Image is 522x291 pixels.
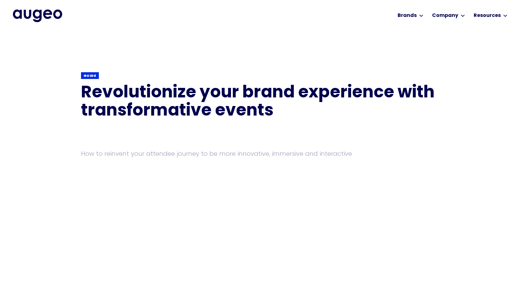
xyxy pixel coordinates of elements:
[13,10,62,22] img: Augeo's full logo in midnight blue.
[474,12,501,19] div: Resources
[81,84,441,121] h1: Revolutionize your brand experience with transformative events
[81,149,441,158] div: How to reinvent your attendee journey to be more innovative, immersive and interactive
[13,10,62,22] a: home
[432,12,458,19] div: Company
[83,74,96,78] div: Guide
[398,12,417,19] div: Brands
